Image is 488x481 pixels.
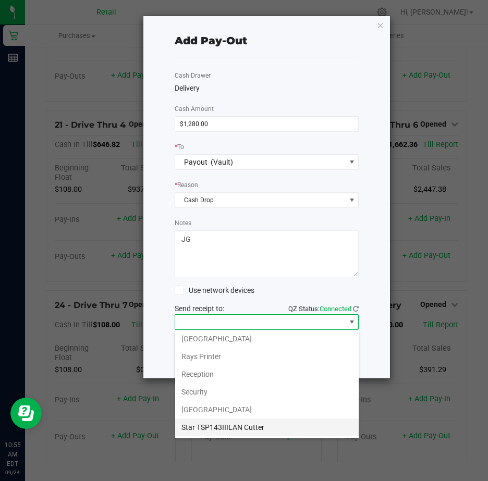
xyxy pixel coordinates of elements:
span: Cash Amount [175,105,214,113]
span: QZ Status: [288,305,359,313]
li: [GEOGRAPHIC_DATA] [175,330,359,348]
label: Reason [175,180,198,190]
span: Send receipt to: [175,304,224,313]
div: Add Pay-Out [175,33,247,48]
label: Cash Drawer [175,71,211,80]
li: Reception [175,365,359,383]
span: Connected [320,305,351,313]
li: Star TSP143IIILAN Cutter [175,418,359,436]
span: (Vault) [211,158,233,166]
label: To [175,142,184,152]
iframe: Resource center [10,398,42,429]
li: Rays Printer [175,348,359,365]
label: Notes [175,218,191,228]
div: Delivery [175,83,359,94]
li: [GEOGRAPHIC_DATA] [175,401,359,418]
label: Use network devices [175,285,254,296]
span: Cash Drop [175,193,346,207]
li: Security [175,383,359,401]
span: Payout [184,158,208,166]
